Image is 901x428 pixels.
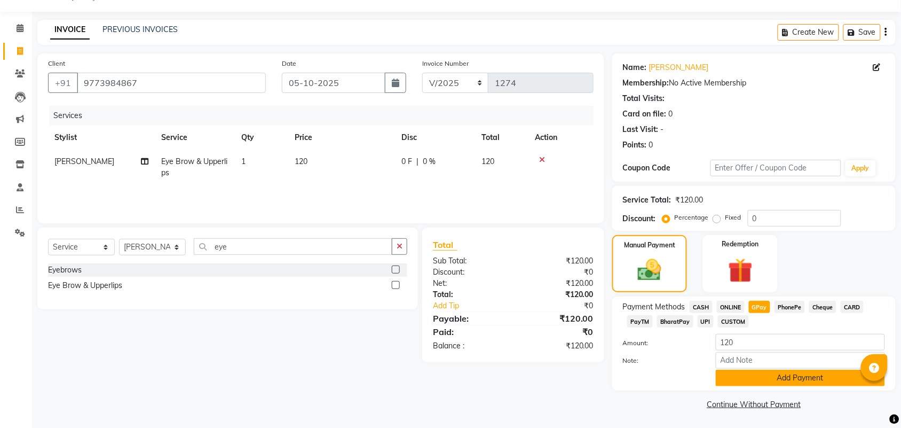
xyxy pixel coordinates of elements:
div: ₹120.00 [513,312,602,325]
span: [PERSON_NAME] [54,157,114,166]
div: Eye Brow & Upperlips [48,280,122,291]
th: Total [475,126,528,150]
span: CARD [841,301,864,313]
a: Add Tip [425,300,528,312]
div: Total Visits: [623,93,665,104]
div: ₹120.00 [676,194,704,206]
label: Note: [615,356,708,365]
div: - [661,124,664,135]
div: Last Visit: [623,124,659,135]
div: ₹120.00 [513,255,602,267]
label: Percentage [675,213,709,222]
th: Action [528,126,594,150]
a: [PERSON_NAME] [649,62,709,73]
span: 120 [481,157,494,166]
span: 0 F [401,156,412,167]
th: Price [288,126,395,150]
div: Discount: [425,267,513,278]
span: 1 [241,157,246,166]
button: Create New [778,24,839,41]
span: PayTM [627,315,653,328]
span: Cheque [809,301,836,313]
div: 0 [669,108,673,120]
label: Date [282,59,296,68]
img: _gift.svg [721,255,761,286]
div: ₹120.00 [513,289,602,300]
div: ₹0 [513,267,602,278]
label: Client [48,59,65,68]
label: Manual Payment [624,240,675,250]
input: Search or Scan [194,238,392,255]
label: Redemption [722,239,759,249]
div: Payable: [425,312,513,325]
button: Save [843,24,881,41]
div: No Active Membership [623,77,885,89]
span: ONLINE [717,301,745,313]
span: BharatPay [657,315,693,328]
button: Apply [845,160,876,176]
div: ₹120.00 [513,340,602,352]
span: 120 [295,157,307,166]
div: ₹0 [528,300,602,312]
button: +91 [48,73,78,93]
div: Balance : [425,340,513,352]
div: Paid: [425,325,513,338]
th: Disc [395,126,475,150]
a: PREVIOUS INVOICES [102,25,178,34]
span: CASH [690,301,713,313]
th: Stylist [48,126,155,150]
span: GPay [749,301,771,313]
div: Name: [623,62,647,73]
div: ₹120.00 [513,278,602,289]
div: Membership: [623,77,669,89]
div: Services [49,106,602,126]
span: PhonePe [774,301,805,313]
a: Continue Without Payment [614,399,894,410]
span: | [416,156,418,167]
input: Amount [716,334,885,351]
img: _cash.svg [630,256,669,284]
div: Sub Total: [425,255,513,267]
div: ₹0 [513,325,602,338]
div: Card on file: [623,108,667,120]
input: Enter Offer / Coupon Code [710,160,841,176]
label: Amount: [615,338,708,348]
span: 0 % [423,156,436,167]
div: Total: [425,289,513,300]
div: Points: [623,139,647,151]
span: CUSTOM [718,315,749,328]
label: Fixed [725,213,741,222]
input: Search by Name/Mobile/Email/Code [77,73,266,93]
div: Discount: [623,213,656,224]
div: Coupon Code [623,162,710,174]
a: INVOICE [50,20,90,40]
span: Total [433,239,457,251]
label: Invoice Number [422,59,469,68]
div: Service Total: [623,194,671,206]
th: Service [155,126,235,150]
input: Add Note [716,352,885,369]
span: Eye Brow & Upperlips [161,157,227,177]
button: Add Payment [716,370,885,386]
div: Eyebrows [48,264,82,276]
div: Net: [425,278,513,289]
span: Payment Methods [623,301,685,313]
th: Qty [235,126,288,150]
span: UPI [698,315,714,328]
div: 0 [649,139,653,151]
